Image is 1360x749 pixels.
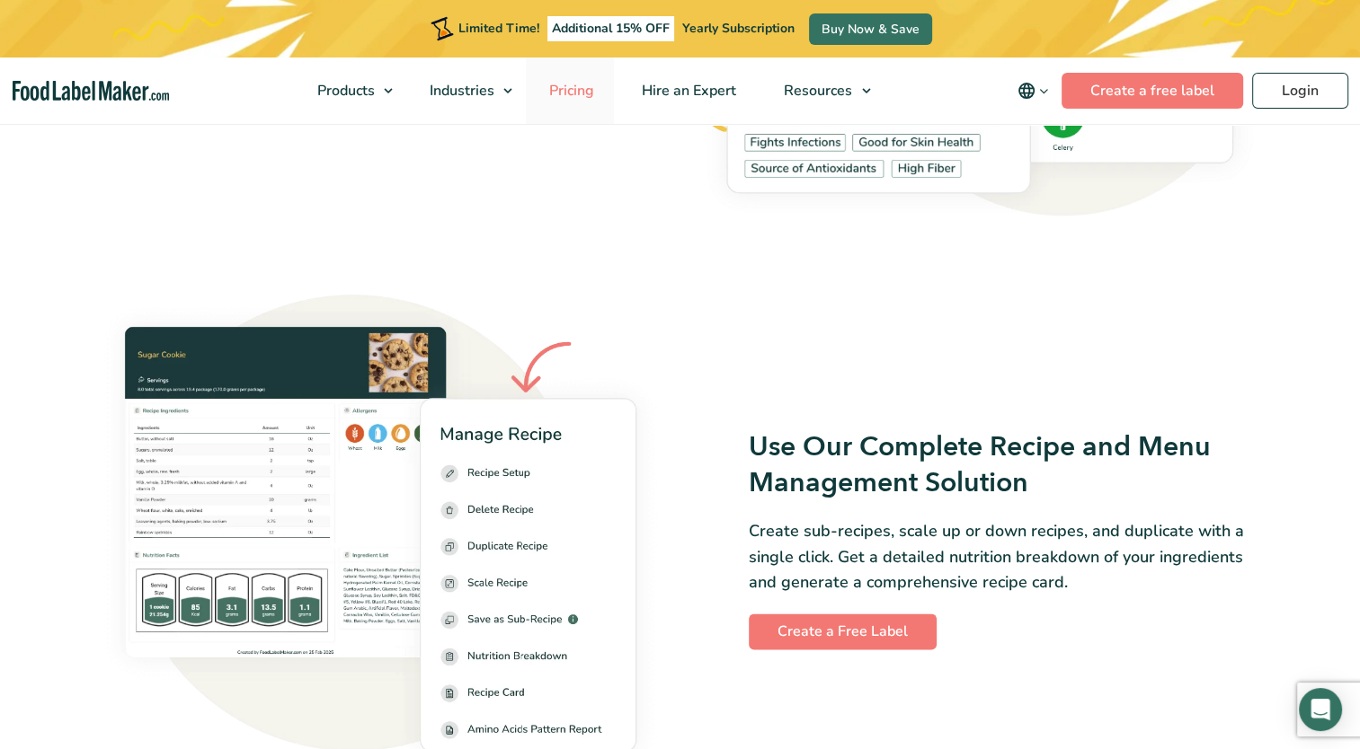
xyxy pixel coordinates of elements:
a: Pricing [526,57,614,124]
h3: Use Our Complete Recipe and Menu Management Solution [749,429,1269,500]
p: Create sub-recipes, scale up or down recipes, and duplicate with a single click. Get a detailed n... [749,518,1269,595]
span: Hire an Expert [636,81,738,101]
a: Create a Free Label [749,613,937,649]
span: Yearly Subscription [682,20,795,37]
a: Buy Now & Save [809,13,932,45]
a: Hire an Expert [618,57,756,124]
span: Industries [424,81,496,101]
a: Industries [406,57,521,124]
a: Resources [760,57,879,124]
div: Open Intercom Messenger [1299,688,1342,731]
span: Products [312,81,377,101]
a: Products [294,57,402,124]
a: Login [1252,73,1348,109]
span: Limited Time! [458,20,539,37]
a: Create a free label [1062,73,1243,109]
span: Pricing [544,81,596,101]
span: Resources [778,81,854,101]
span: Additional 15% OFF [547,16,674,41]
